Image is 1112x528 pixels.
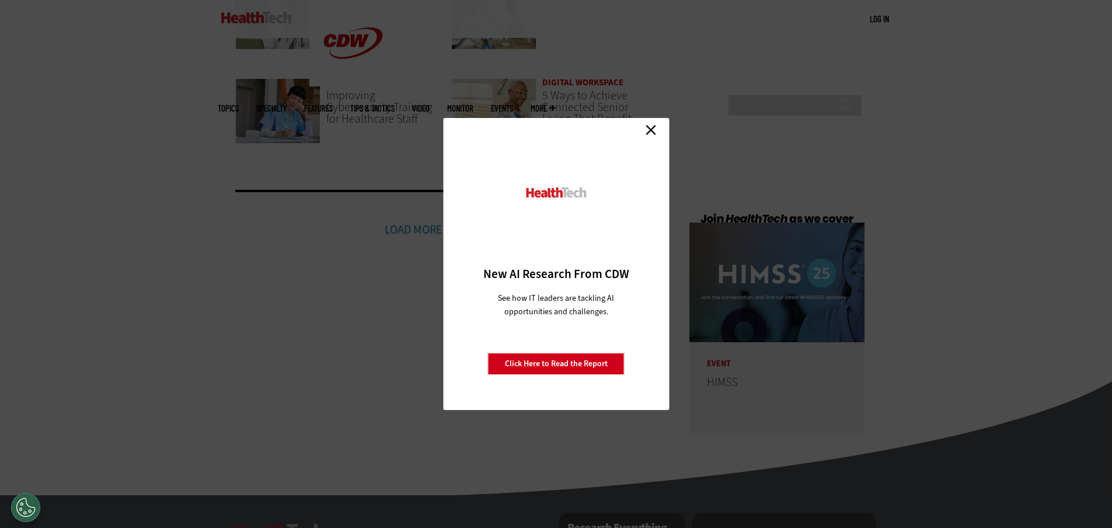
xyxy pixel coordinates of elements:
[11,493,40,522] div: Cookies Settings
[524,186,588,199] img: HealthTech_0.png
[488,353,625,375] a: Click Here to Read the Report
[484,291,628,318] p: See how IT leaders are tackling AI opportunities and challenges.
[11,493,40,522] button: Open Preferences
[642,121,660,138] a: Close
[463,266,649,282] h3: New AI Research From CDW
